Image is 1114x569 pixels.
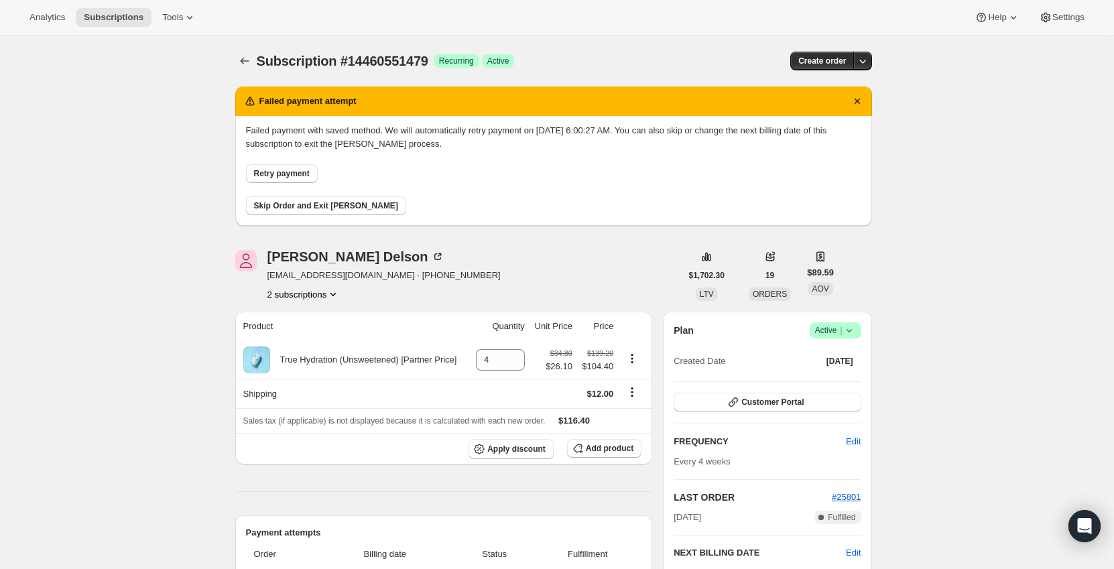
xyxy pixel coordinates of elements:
[753,290,787,299] span: ORDERS
[254,168,310,179] span: Retry payment
[469,439,554,459] button: Apply discount
[681,266,733,285] button: $1,702.30
[542,548,633,561] span: Fulfillment
[1052,12,1085,23] span: Settings
[470,312,529,341] th: Quantity
[741,397,804,407] span: Customer Portal
[826,356,853,367] span: [DATE]
[322,548,447,561] span: Billing date
[154,8,204,27] button: Tools
[765,270,774,281] span: 19
[580,360,613,373] span: $104.40
[246,540,319,569] th: Order
[529,312,576,341] th: Unit Price
[815,324,856,337] span: Active
[29,12,65,23] span: Analytics
[162,12,183,23] span: Tools
[621,385,643,399] button: Shipping actions
[828,512,855,523] span: Fulfilled
[21,8,73,27] button: Analytics
[246,196,406,215] button: Skip Order and Exit [PERSON_NAME]
[257,54,428,68] span: Subscription #14460551479
[587,349,613,357] small: $139.20
[674,393,861,412] button: Customer Portal
[1068,510,1101,542] div: Open Intercom Messenger
[576,312,617,341] th: Price
[832,491,861,504] button: #25801
[586,389,613,399] span: $12.00
[235,379,470,408] th: Shipping
[546,360,572,373] span: $26.10
[267,288,341,301] button: Product actions
[818,352,861,371] button: [DATE]
[621,351,643,366] button: Product actions
[235,312,470,341] th: Product
[798,56,846,66] span: Create order
[1031,8,1093,27] button: Settings
[235,52,254,70] button: Subscriptions
[674,324,694,337] h2: Plan
[270,353,457,367] div: True Hydration (Unsweetened) [Partner Price]
[674,435,846,448] h2: FREQUENCY
[846,435,861,448] span: Edit
[267,250,444,263] div: [PERSON_NAME] Delson
[674,511,701,524] span: [DATE]
[487,56,509,66] span: Active
[246,164,318,183] button: Retry payment
[76,8,151,27] button: Subscriptions
[674,546,846,560] h2: NEXT BILLING DATE
[235,250,257,271] span: Jon Delson
[254,200,398,211] span: Skip Order and Exit [PERSON_NAME]
[838,431,869,452] button: Edit
[259,94,357,108] h2: Failed payment attempt
[567,439,641,458] button: Add product
[243,416,546,426] span: Sales tax (if applicable) is not displayed because it is calculated with each new order.
[689,270,725,281] span: $1,702.30
[967,8,1028,27] button: Help
[812,284,828,294] span: AOV
[807,266,834,279] span: $89.59
[267,269,501,282] span: [EMAIL_ADDRESS][DOMAIN_NAME] · [PHONE_NUMBER]
[586,443,633,454] span: Add product
[674,491,832,504] h2: LAST ORDER
[988,12,1006,23] span: Help
[846,546,861,560] button: Edit
[840,325,842,336] span: |
[550,349,572,357] small: $34.80
[558,416,590,426] span: $116.40
[832,492,861,502] a: #25801
[757,266,782,285] button: 19
[455,548,534,561] span: Status
[848,92,867,111] button: Dismiss notification
[243,346,270,373] img: product img
[674,355,725,368] span: Created Date
[246,526,642,540] h2: Payment attempts
[84,12,143,23] span: Subscriptions
[246,124,861,151] p: Failed payment with saved method. We will automatically retry payment on [DATE] 6:00:27 AM. You c...
[487,444,546,454] span: Apply discount
[700,290,714,299] span: LTV
[790,52,854,70] button: Create order
[439,56,474,66] span: Recurring
[674,456,731,466] span: Every 4 weeks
